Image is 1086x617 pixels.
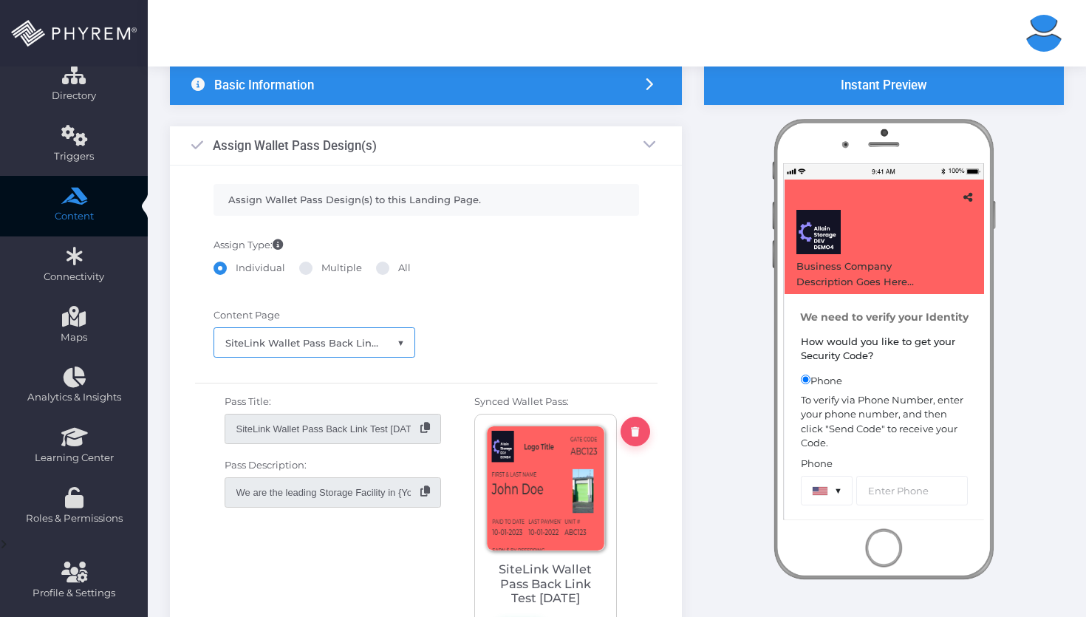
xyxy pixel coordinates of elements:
label: Synced Wallet Pass: [474,395,569,409]
span: Connectivity [10,270,138,284]
label: Pass Title: [225,395,271,409]
span: Content [10,209,138,224]
h5: SiteLink Wallet Pass Back Link Test [DATE] [486,562,605,606]
span: SiteLink Wallet Pass Back Link Test 1-30-2024 [214,328,414,356]
div: Assign Wallet Pass Design(s) to this Landing Page. [214,184,639,217]
i: This field is Dynamic, therefore you may not edit this. Click to Copy to Clipboard. [420,423,430,433]
span: Profile & Settings [33,586,115,601]
span: SiteLink Wallet Pass Back Link Test 1-30-2024 [214,327,415,357]
span: Triggers [10,149,138,164]
span: Directory [10,89,138,103]
span: Learning Center [10,451,138,466]
h3: Assign Wallet Pass Design(s) [213,138,377,153]
span: Maps [61,330,87,345]
h3: Instant Preview [841,78,927,92]
label: Assign Type: [214,238,283,253]
label: Multiple [299,261,362,276]
h3: Basic Information [214,78,314,92]
span: Roles & Permissions [10,511,138,526]
label: Pass Description: [225,458,307,473]
input: This field is Dynamic, therefore you may not edit this. Click to Copy to Clipboard. [225,414,442,443]
a: Remove [621,417,650,446]
label: Individual [214,261,285,276]
i: This field is Dynamic, therefore you may not edit this. Click to Copy to Clipboard. [420,486,430,497]
span: Analytics & Insights [10,390,138,405]
input: This field is Dynamic, therefore you may not edit this. Click to Copy to Clipboard. [225,477,442,507]
label: Content Page [214,308,280,323]
label: All [376,261,411,276]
